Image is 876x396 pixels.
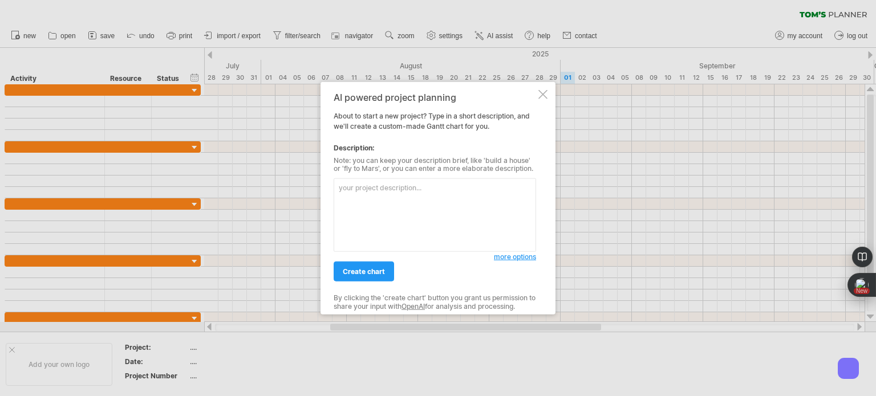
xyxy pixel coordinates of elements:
span: create chart [343,267,385,276]
span: more options [494,252,536,261]
div: About to start a new project? Type in a short description, and we'll create a custom-made Gantt c... [334,92,536,304]
div: Description: [334,142,536,153]
a: more options [494,252,536,262]
a: OpenAI [401,301,425,310]
div: AI powered project planning [334,92,536,102]
div: Note: you can keep your description brief, like 'build a house' or 'fly to Mars', or you can ente... [334,156,536,173]
a: create chart [334,262,394,281]
div: By clicking the 'create chart' button you grant us permission to share your input with for analys... [334,294,536,311]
